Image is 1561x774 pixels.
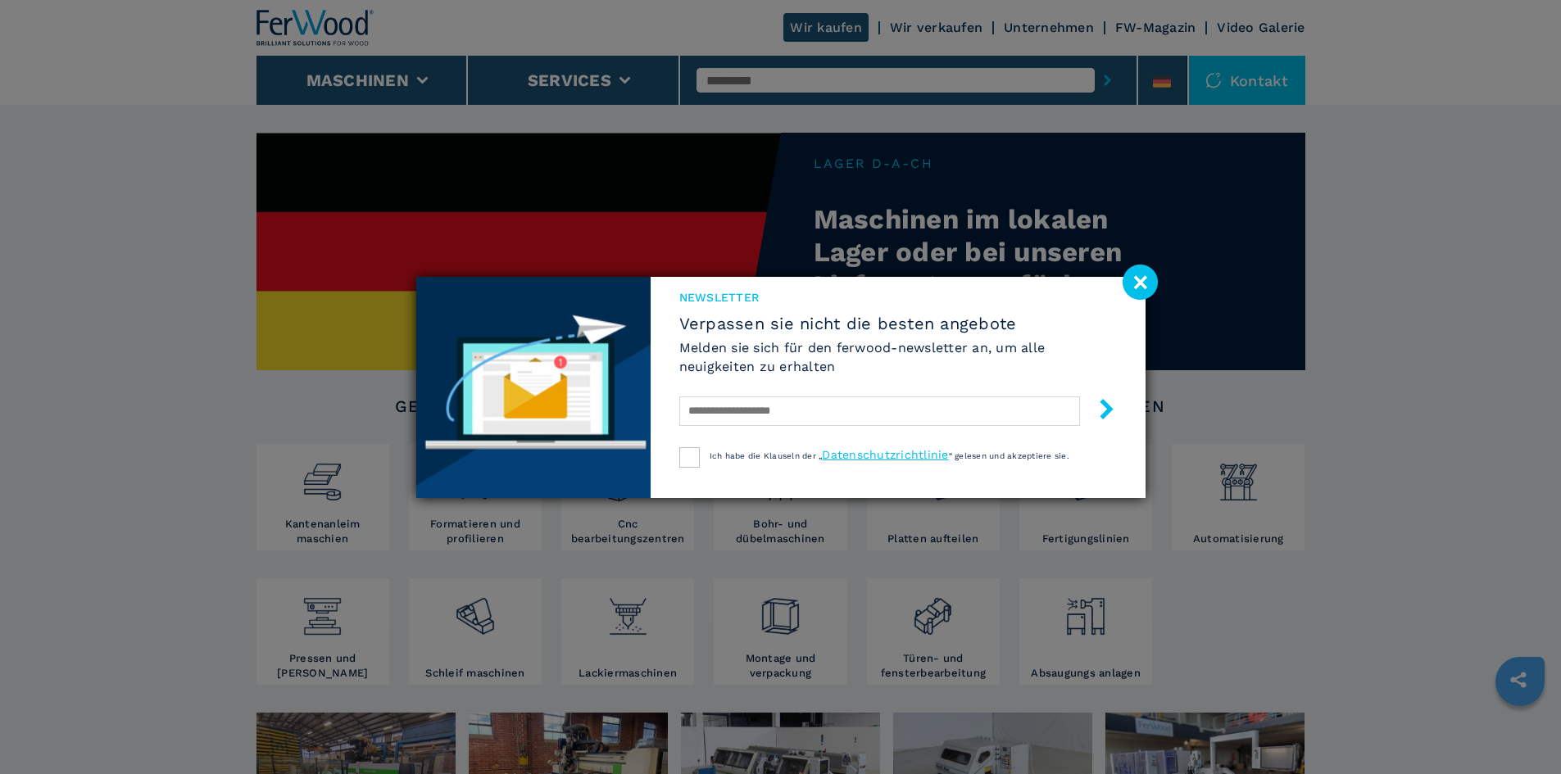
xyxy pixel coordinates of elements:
[710,451,823,460] span: Ich habe die Klauseln der „
[822,448,948,461] a: Datenschutzrichtlinie
[1080,392,1117,431] button: submit-button
[679,338,1117,376] h6: Melden sie sich für den ferwood-newsletter an, um alle neuigkeiten zu erhalten
[949,451,1069,460] span: “ gelesen und akzeptiere sie.
[679,289,1117,306] span: Newsletter
[416,277,651,498] img: Newsletter image
[679,314,1117,333] span: Verpassen sie nicht die besten angebote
